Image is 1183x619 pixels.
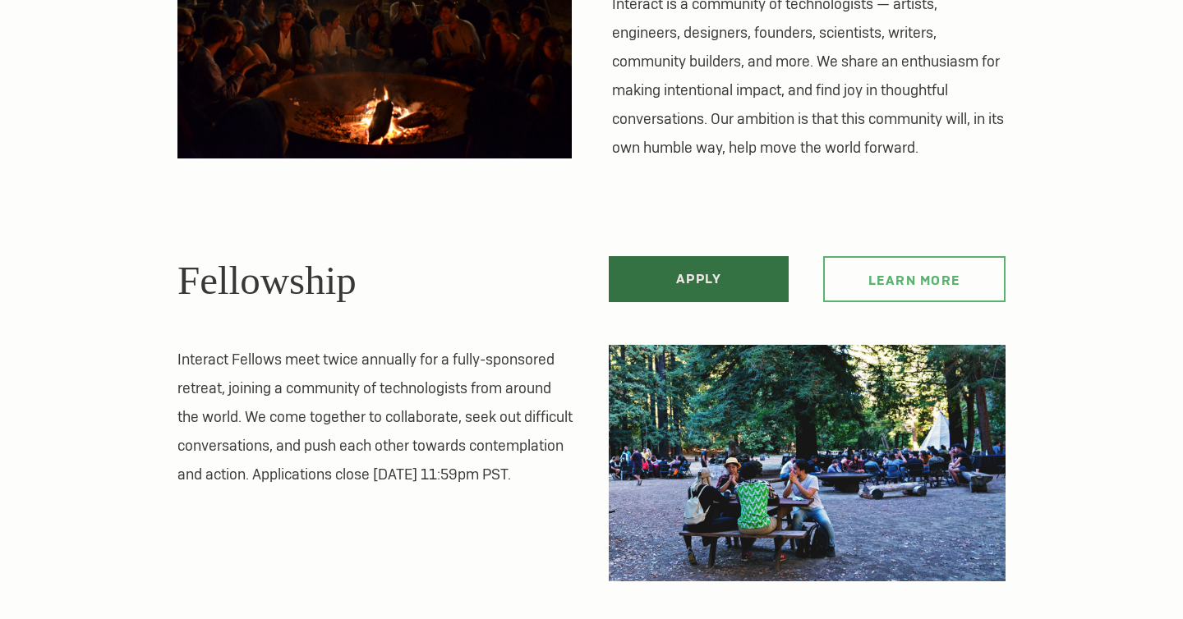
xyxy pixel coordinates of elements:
p: Interact Fellows meet twice annually for a fully-sponsored retreat, joining a community of techno... [177,345,574,488]
img: Lunchtime discussion at an Interact Retreat [609,345,1006,581]
h2: Fellowship [177,250,574,311]
a: Learn more [823,256,1006,302]
a: Apply [609,256,789,302]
